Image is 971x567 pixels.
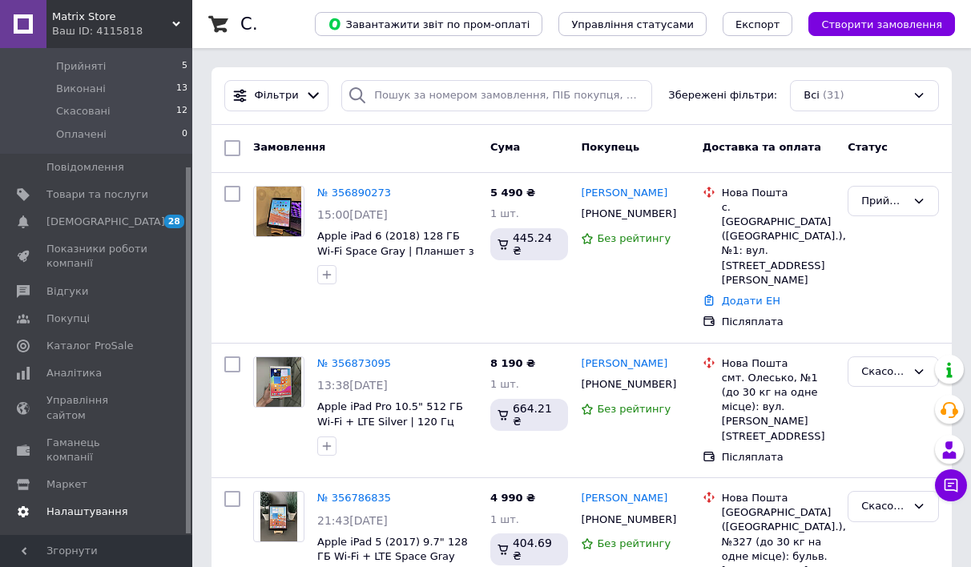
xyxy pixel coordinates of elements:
a: [PERSON_NAME] [581,491,667,506]
span: Управління сайтом [46,393,148,422]
img: Фото товару [260,492,298,541]
div: [PHONE_NUMBER] [578,203,677,224]
a: № 356786835 [317,492,391,504]
div: Ваш ID: 4115818 [52,24,192,38]
span: (31) [823,89,844,101]
span: 13:38[DATE] [317,379,388,392]
button: Створити замовлення [808,12,955,36]
span: Показники роботи компанії [46,242,148,271]
button: Завантажити звіт по пром-оплаті [315,12,542,36]
span: Оплачені [56,127,107,142]
span: 12 [176,104,187,119]
span: Маркет [46,477,87,492]
div: Післяплата [722,450,836,464]
div: 664.21 ₴ [490,399,569,431]
span: Прийняті [56,59,106,74]
span: Без рейтингу [597,403,671,415]
span: 28 [164,215,184,228]
span: 5 490 ₴ [490,187,535,199]
span: 5 [182,59,187,74]
span: Відгуки [46,284,88,299]
span: Покупець [581,141,639,153]
img: Фото товару [256,357,301,407]
span: Управління статусами [571,18,694,30]
span: Доставка та оплата [703,141,821,153]
div: с. [GEOGRAPHIC_DATA] ([GEOGRAPHIC_DATA].), №1: вул. [STREET_ADDRESS][PERSON_NAME] [722,200,836,288]
span: Каталог ProSale [46,339,133,353]
span: Matrix Store [52,10,172,24]
a: Apple iPad Pro 10.5" 512 ГБ Wi-Fi + LTE Silver | 120 Гц екран, планшет з гарантією [317,400,473,442]
span: 4 990 ₴ [490,492,535,504]
span: 13 [176,82,187,96]
button: Експорт [723,12,793,36]
a: № 356873095 [317,357,391,369]
a: Фото товару [253,491,304,542]
span: Фільтри [255,88,299,103]
span: Аналітика [46,366,102,380]
span: Збережені фільтри: [668,88,777,103]
span: Покупці [46,312,90,326]
div: 404.69 ₴ [490,533,569,565]
span: 1 шт. [490,207,519,219]
span: 8 190 ₴ [490,357,535,369]
a: Apple iPad 6 (2018) 128 ГБ Wi-Fi Space Gray | Планшет з гарантією, для [PERSON_NAME] [317,230,474,287]
a: № 356890273 [317,187,391,199]
a: Створити замовлення [792,18,955,30]
span: Виконані [56,82,106,96]
span: Налаштування [46,505,128,519]
div: смт. Олесько, №1 (до 30 кг на одне місце): вул. [PERSON_NAME][STREET_ADDRESS] [722,371,836,444]
a: [PERSON_NAME] [581,186,667,201]
span: 21:43[DATE] [317,514,388,527]
span: 0 [182,127,187,142]
span: 1 шт. [490,513,519,525]
a: Фото товару [253,356,304,408]
span: [DEMOGRAPHIC_DATA] [46,215,165,229]
a: Apple iPad 5 (2017) 9.7" 128 ГБ Wi-Fi + LTE Space Gray [317,536,468,563]
span: Створити замовлення [821,18,942,30]
span: Завантажити звіт по пром-оплаті [328,17,530,31]
span: Скасовані [56,104,111,119]
span: Без рейтингу [597,232,671,244]
span: 15:00[DATE] [317,208,388,221]
span: Експорт [735,18,780,30]
button: Управління статусами [558,12,707,36]
span: Товари та послуги [46,187,148,202]
a: [PERSON_NAME] [581,356,667,372]
span: Всі [804,88,820,103]
div: Нова Пошта [722,356,836,371]
a: Додати ЕН [722,295,780,307]
div: Скасовано [861,364,906,380]
span: Повідомлення [46,160,124,175]
span: Без рейтингу [597,537,671,549]
a: Фото товару [253,186,304,237]
div: Скасовано [861,498,906,515]
div: Прийнято [861,193,906,210]
span: Статус [848,141,888,153]
span: Гаманець компанії [46,436,148,464]
div: Нова Пошта [722,491,836,505]
span: Замовлення [253,141,325,153]
img: Фото товару [256,187,302,236]
div: Післяплата [722,315,836,329]
span: 1 шт. [490,378,519,390]
h1: Список замовлень [240,14,403,34]
span: Cума [490,141,520,153]
div: Нова Пошта [722,186,836,200]
button: Чат з покупцем [935,469,967,501]
div: [PHONE_NUMBER] [578,374,677,395]
div: 445.24 ₴ [490,228,569,260]
div: [PHONE_NUMBER] [578,509,677,530]
input: Пошук за номером замовлення, ПІБ покупця, номером телефону, Email, номером накладної [341,80,652,111]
